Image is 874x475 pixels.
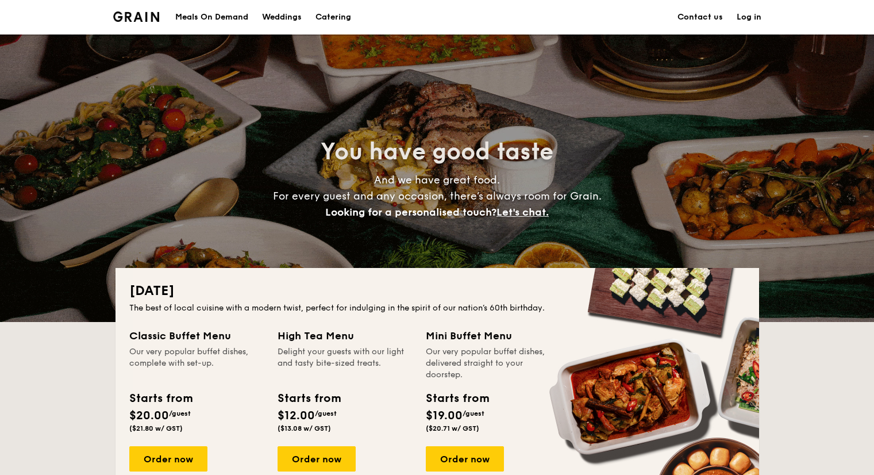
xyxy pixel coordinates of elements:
[278,424,331,432] span: ($13.08 w/ GST)
[129,328,264,344] div: Classic Buffet Menu
[169,409,191,417] span: /guest
[426,328,560,344] div: Mini Buffet Menu
[129,390,192,407] div: Starts from
[426,409,463,423] span: $19.00
[129,302,745,314] div: The best of local cuisine with a modern twist, perfect for indulging in the spirit of our nation’...
[426,346,560,381] div: Our very popular buffet dishes, delivered straight to your doorstep.
[426,390,488,407] div: Starts from
[426,446,504,472] div: Order now
[278,446,356,472] div: Order now
[129,446,207,472] div: Order now
[129,282,745,300] h2: [DATE]
[315,409,337,417] span: /guest
[278,328,412,344] div: High Tea Menu
[113,12,160,22] img: Grain
[278,346,412,381] div: Delight your guests with our light and tasty bite-sized treats.
[278,390,340,407] div: Starts from
[129,346,264,381] div: Our very popular buffet dishes, complete with set-up.
[426,424,479,432] span: ($20.71 w/ GST)
[129,409,169,423] span: $20.00
[129,424,183,432] span: ($21.80 w/ GST)
[463,409,484,417] span: /guest
[278,409,315,423] span: $12.00
[113,12,160,22] a: Logotype
[496,206,549,219] span: Let's chat.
